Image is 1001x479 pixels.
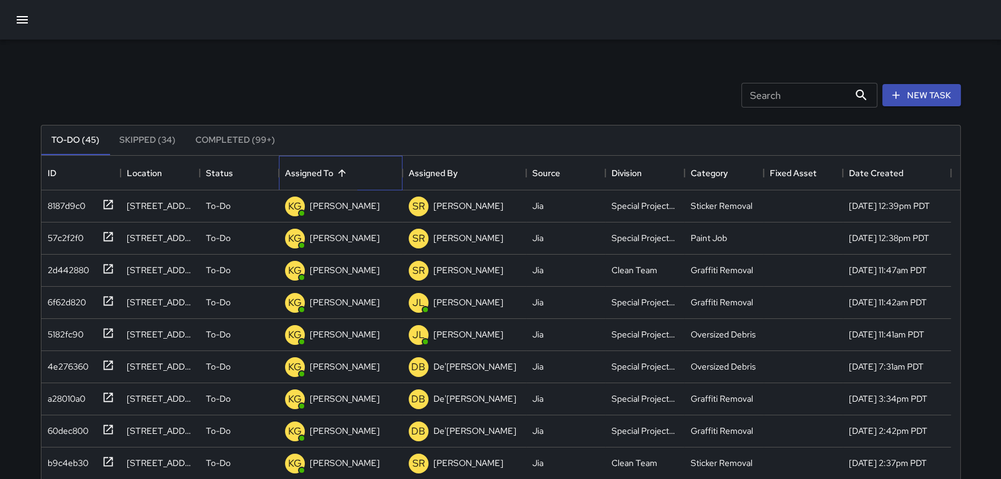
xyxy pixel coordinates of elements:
div: Jia [532,425,543,437]
p: To-Do [206,200,231,212]
div: 6f62d820 [43,291,86,308]
p: [PERSON_NAME] [310,296,380,308]
p: To-Do [206,425,231,437]
p: KG [288,424,302,439]
p: JL [412,295,425,310]
p: KG [288,231,302,246]
p: To-Do [206,392,231,405]
p: [PERSON_NAME] [310,264,380,276]
button: New Task [882,84,961,107]
div: Special Projects Team [611,328,678,341]
div: 425 Jackson Street [127,296,194,308]
div: Clean Team [611,457,657,469]
div: Assigned By [409,156,458,190]
div: 441 Jackson Street [127,328,194,341]
div: ID [48,156,56,190]
div: Jia [532,457,543,469]
div: ID [41,156,121,190]
button: Sort [333,164,351,182]
button: Completed (99+) [185,125,285,155]
p: DB [411,360,425,375]
div: Graffiti Removal [691,392,753,405]
div: 8/27/2025, 12:38pm PDT [849,232,929,244]
p: To-Do [206,232,231,244]
div: Fixed Asset [764,156,843,190]
p: [PERSON_NAME] [433,296,503,308]
div: 149 Montgomery Street [127,392,194,405]
div: 8/25/2025, 2:42pm PDT [849,425,927,437]
p: SR [412,456,425,471]
div: Graffiti Removal [691,264,753,276]
p: [PERSON_NAME] [310,457,380,469]
div: 57c2f2f0 [43,227,83,244]
p: KG [288,456,302,471]
div: 804 Montgomery Street [127,264,194,276]
div: Division [611,156,642,190]
p: [PERSON_NAME] [433,328,503,341]
div: Division [605,156,684,190]
div: Graffiti Removal [691,425,753,437]
div: Category [691,156,728,190]
div: 8/26/2025, 11:41am PDT [849,328,924,341]
p: [PERSON_NAME] [310,425,380,437]
div: 60dec800 [43,420,88,437]
p: KG [288,199,302,214]
div: Oversized Debris [691,328,756,341]
div: a28010a0 [43,388,85,405]
p: [PERSON_NAME] [310,392,380,405]
p: To-Do [206,360,231,373]
div: Jia [532,296,543,308]
div: 493 Pine Street [127,360,194,373]
div: Special Projects Team [611,425,678,437]
p: [PERSON_NAME] [310,328,380,341]
div: Sticker Removal [691,200,752,212]
p: KG [288,263,302,278]
p: [PERSON_NAME] [310,360,380,373]
p: SR [412,263,425,278]
div: 8/27/2025, 12:39pm PDT [849,200,930,212]
div: Jia [532,232,543,244]
div: 822 Montgomery Street [127,457,194,469]
div: Fixed Asset [770,156,817,190]
p: De'[PERSON_NAME] [433,360,516,373]
div: 8/26/2025, 11:42am PDT [849,296,927,308]
div: Jia [532,360,543,373]
div: 410 California Street [127,232,194,244]
button: Skipped (34) [109,125,185,155]
div: Paint Job [691,232,727,244]
p: JL [412,328,425,342]
div: Jia [532,328,543,341]
div: Special Projects Team [611,232,678,244]
p: KG [288,295,302,310]
p: DB [411,424,425,439]
p: [PERSON_NAME] [310,200,380,212]
p: To-Do [206,328,231,341]
p: SR [412,199,425,214]
p: SR [412,231,425,246]
button: To-Do (45) [41,125,109,155]
p: KG [288,360,302,375]
p: [PERSON_NAME] [433,232,503,244]
div: Graffiti Removal [691,296,753,308]
div: Special Projects Team [611,360,678,373]
div: Jia [532,264,543,276]
p: De'[PERSON_NAME] [433,392,516,405]
div: 650 Market Street [127,425,194,437]
div: 8187d9c0 [43,195,85,212]
p: To-Do [206,296,231,308]
div: Status [206,156,233,190]
div: 4e276360 [43,355,88,373]
div: Jia [532,200,543,212]
p: De'[PERSON_NAME] [433,425,516,437]
div: Special Projects Team [611,392,678,405]
div: Assigned To [285,156,333,190]
p: [PERSON_NAME] [310,232,380,244]
div: Source [526,156,605,190]
div: Category [684,156,764,190]
div: Oversized Debris [691,360,756,373]
p: [PERSON_NAME] [433,457,503,469]
div: Clean Team [611,264,657,276]
p: DB [411,392,425,407]
div: b9c4eb30 [43,452,88,469]
div: Location [121,156,200,190]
